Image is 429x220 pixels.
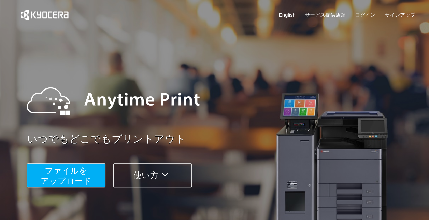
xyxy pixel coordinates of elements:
span: ファイルを ​​アップロード [41,166,91,185]
a: いつでもどこでもプリントアウト [27,132,419,147]
button: 使い方 [113,163,192,187]
button: ファイルを​​アップロード [27,163,105,187]
a: ログイン [355,11,375,18]
a: English [279,11,296,18]
a: サービス提供店舗 [305,11,346,18]
a: サインアップ [384,11,415,18]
